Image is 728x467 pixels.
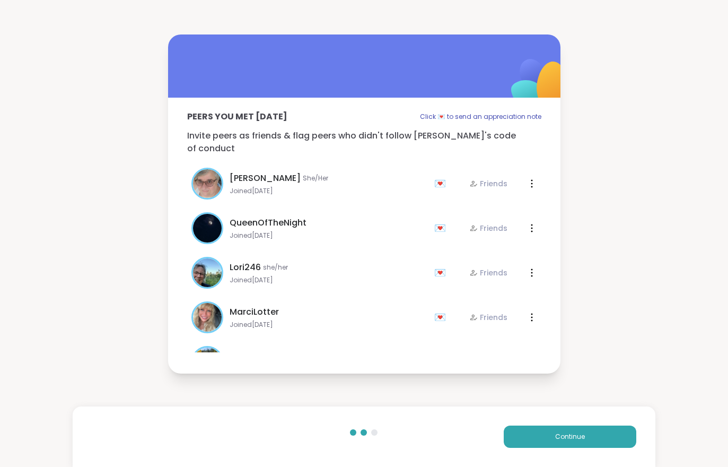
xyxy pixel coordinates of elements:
[230,350,282,363] span: CharityRoss
[434,175,450,192] div: 💌
[187,110,287,123] p: Peers you met [DATE]
[555,432,585,442] span: Continue
[193,303,222,332] img: MarciLotter
[434,309,450,326] div: 💌
[230,172,301,185] span: [PERSON_NAME]
[230,306,279,318] span: MarciLotter
[193,258,222,287] img: Lori246
[469,223,507,233] div: Friends
[434,220,450,237] div: 💌
[230,187,428,195] span: Joined [DATE]
[469,267,507,278] div: Friends
[230,321,428,329] span: Joined [DATE]
[230,261,261,274] span: Lori246
[230,231,428,240] span: Joined [DATE]
[187,129,541,155] p: Invite peers as friends & flag peers who didn't follow [PERSON_NAME]'s code of conduct
[303,174,328,183] span: She/Her
[193,169,222,198] img: Susan
[504,426,636,448] button: Continue
[230,276,428,284] span: Joined [DATE]
[193,214,222,243] img: QueenOfTheNight
[469,178,507,189] div: Friends
[263,263,288,272] span: she/her
[434,264,450,281] div: 💌
[469,312,507,323] div: Friends
[486,31,592,137] img: ShareWell Logomark
[230,217,306,229] span: QueenOfTheNight
[193,348,222,376] img: CharityRoss
[420,110,541,123] p: Click 💌 to send an appreciation note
